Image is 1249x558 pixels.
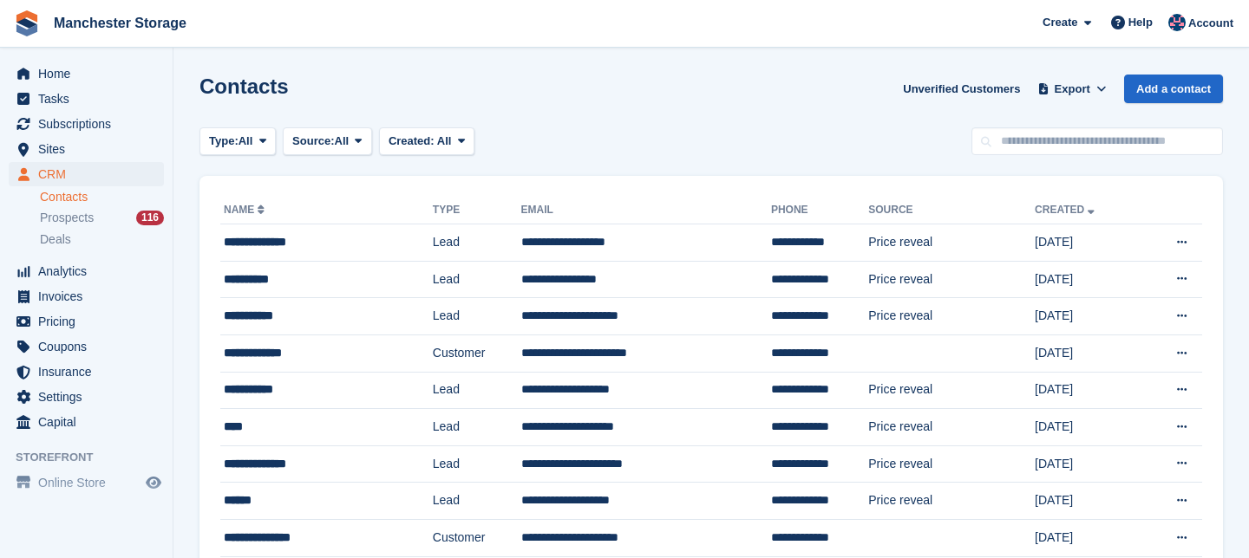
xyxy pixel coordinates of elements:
a: menu [9,259,164,283]
td: Price reveal [868,261,1035,298]
span: CRM [38,162,142,186]
td: [DATE] [1035,261,1141,298]
span: Created: [389,134,435,147]
td: Lead [433,409,521,446]
td: Customer [433,334,521,372]
td: Lead [433,261,521,298]
span: Settings [38,385,142,409]
a: menu [9,309,164,334]
td: Lead [433,224,521,262]
a: Deals [40,230,164,249]
img: stora-icon-8386f47178a22dfd0bd8f6a31ec36ba5ce8667c1dd55bd0f319d3a0aa187defe.svg [14,10,40,36]
th: Email [521,197,771,224]
span: Insurance [38,360,142,384]
td: Lead [433,298,521,335]
td: Price reveal [868,298,1035,335]
span: Type: [209,133,239,150]
span: Invoices [38,284,142,308]
span: Help [1128,14,1153,31]
a: Manchester Storage [47,9,193,37]
a: menu [9,385,164,409]
span: All [239,133,253,150]
a: Preview store [143,472,164,493]
td: [DATE] [1035,224,1141,262]
th: Type [433,197,521,224]
span: Export [1055,81,1090,98]
span: Storefront [16,449,173,466]
span: Deals [40,231,71,248]
td: Price reveal [868,409,1035,446]
a: menu [9,410,164,434]
td: [DATE] [1035,334,1141,372]
td: Lead [433,372,521,409]
a: menu [9,62,164,86]
button: Source: All [283,127,372,156]
a: Name [224,204,268,216]
span: Capital [38,410,142,434]
a: menu [9,284,164,308]
td: Price reveal [868,224,1035,262]
a: menu [9,470,164,495]
a: Created [1035,204,1098,216]
td: [DATE] [1035,483,1141,520]
td: [DATE] [1035,298,1141,335]
a: Prospects 116 [40,209,164,227]
span: All [335,133,350,150]
td: [DATE] [1035,445,1141,483]
span: All [437,134,452,147]
td: [DATE] [1035,372,1141,409]
a: Unverified Customers [896,75,1027,103]
span: Tasks [38,87,142,111]
td: Price reveal [868,483,1035,520]
th: Phone [771,197,868,224]
a: menu [9,112,164,136]
button: Export [1034,75,1110,103]
span: Sites [38,137,142,161]
td: Customer [433,519,521,556]
span: Account [1188,15,1233,32]
a: Add a contact [1124,75,1223,103]
span: Prospects [40,210,94,226]
a: menu [9,360,164,384]
span: Coupons [38,334,142,359]
td: Price reveal [868,372,1035,409]
td: Price reveal [868,445,1035,483]
span: Pricing [38,309,142,334]
div: 116 [136,211,164,225]
h1: Contacts [199,75,289,98]
td: [DATE] [1035,409,1141,446]
td: Lead [433,483,521,520]
td: [DATE] [1035,519,1141,556]
a: menu [9,87,164,111]
span: Subscriptions [38,112,142,136]
a: Contacts [40,189,164,205]
span: Source: [292,133,334,150]
span: Create [1043,14,1077,31]
a: menu [9,162,164,186]
a: menu [9,137,164,161]
span: Analytics [38,259,142,283]
a: menu [9,334,164,359]
span: Home [38,62,142,86]
td: Lead [433,445,521,483]
th: Source [868,197,1035,224]
button: Type: All [199,127,276,156]
button: Created: All [379,127,474,156]
span: Online Store [38,470,142,495]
